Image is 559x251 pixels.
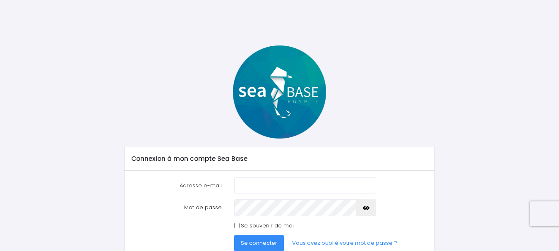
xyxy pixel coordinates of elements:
div: Connexion à mon compte Sea Base [125,147,434,170]
label: Adresse e-mail [125,177,228,194]
label: Se souvenir de moi [241,222,294,230]
label: Mot de passe [125,199,228,216]
span: Se connecter [241,239,277,247]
